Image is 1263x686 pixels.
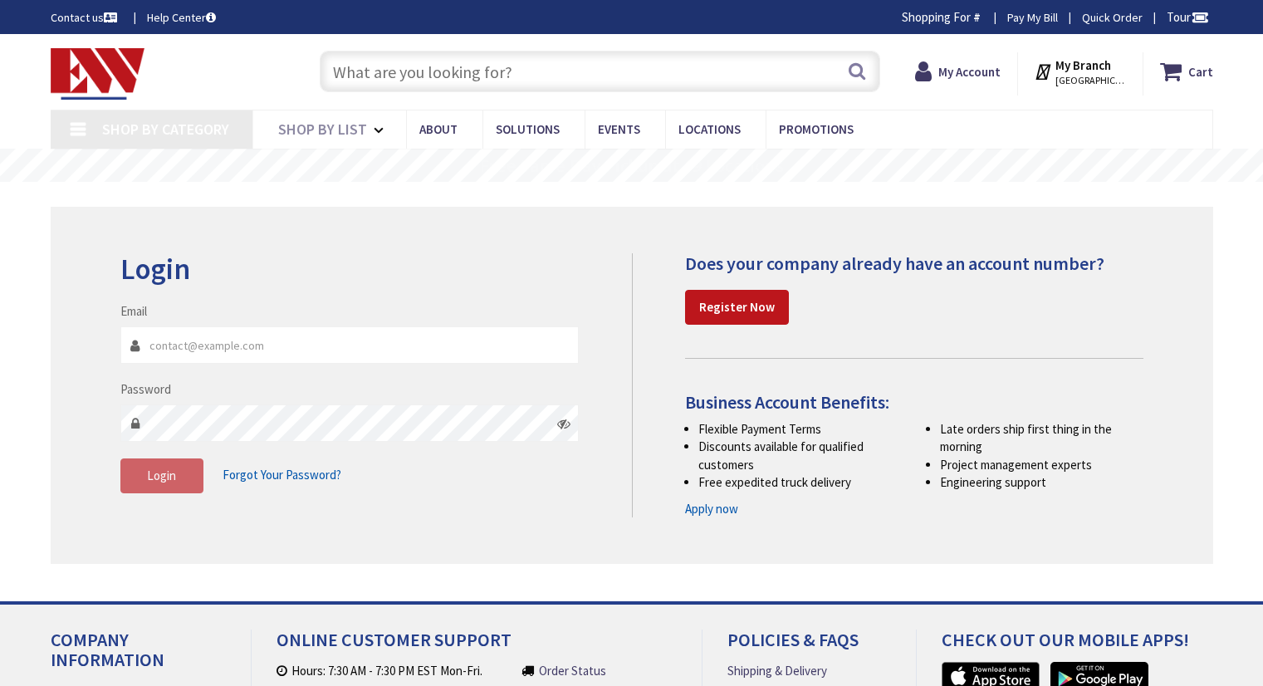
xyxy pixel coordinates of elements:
h4: Check out Our Mobile Apps! [942,630,1226,662]
span: Events [598,121,640,137]
rs-layer: Free Same Day Pickup at 19 Locations [480,157,784,175]
strong: My Branch [1055,57,1111,73]
strong: Register Now [699,299,775,315]
strong: # [973,9,981,25]
a: Help Center [147,9,216,26]
li: Late orders ship first thing in the morning [940,420,1143,456]
a: Contact us [51,9,120,26]
input: What are you looking for? [320,51,880,92]
a: Quick Order [1082,9,1143,26]
a: Order Status [539,662,606,679]
span: Shop By Category [102,120,229,139]
h4: Policies & FAQs [727,630,890,662]
img: Electrical Wholesalers, Inc. [51,48,145,100]
h4: Business Account Benefits: [685,392,1143,412]
li: Discounts available for qualified customers [698,438,902,473]
a: Shipping & Delivery [727,662,827,679]
li: Engineering support [940,473,1143,491]
a: Apply now [685,500,738,517]
i: Click here to show/hide password [557,417,570,430]
span: Locations [678,121,741,137]
span: Tour [1167,9,1209,25]
a: Pay My Bill [1007,9,1058,26]
a: Forgot Your Password? [223,459,341,491]
button: Login [120,458,203,493]
h4: Company Information [51,630,226,682]
li: Free expedited truck delivery [698,473,902,491]
li: Hours: 7:30 AM - 7:30 PM EST Mon-Fri. [277,662,507,679]
span: Solutions [496,121,560,137]
a: Cart [1160,56,1213,86]
a: Register Now [685,290,789,325]
h2: Login [120,253,580,286]
strong: My Account [938,64,1001,80]
span: Login [147,468,176,483]
h4: Does your company already have an account number? [685,253,1143,273]
strong: Cart [1188,56,1213,86]
span: Promotions [779,121,854,137]
li: Flexible Payment Terms [698,420,902,438]
h4: Online Customer Support [277,630,677,662]
span: Shopping For [902,9,971,25]
div: My Branch [GEOGRAPHIC_DATA], [GEOGRAPHIC_DATA] [1034,56,1126,86]
label: Password [120,380,171,398]
span: Shop By List [278,120,367,139]
input: Email [120,326,580,364]
label: Email [120,302,147,320]
li: Project management experts [940,456,1143,473]
span: [GEOGRAPHIC_DATA], [GEOGRAPHIC_DATA] [1055,74,1126,87]
span: About [419,121,458,137]
a: My Account [915,56,1001,86]
span: Forgot Your Password? [223,467,341,483]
